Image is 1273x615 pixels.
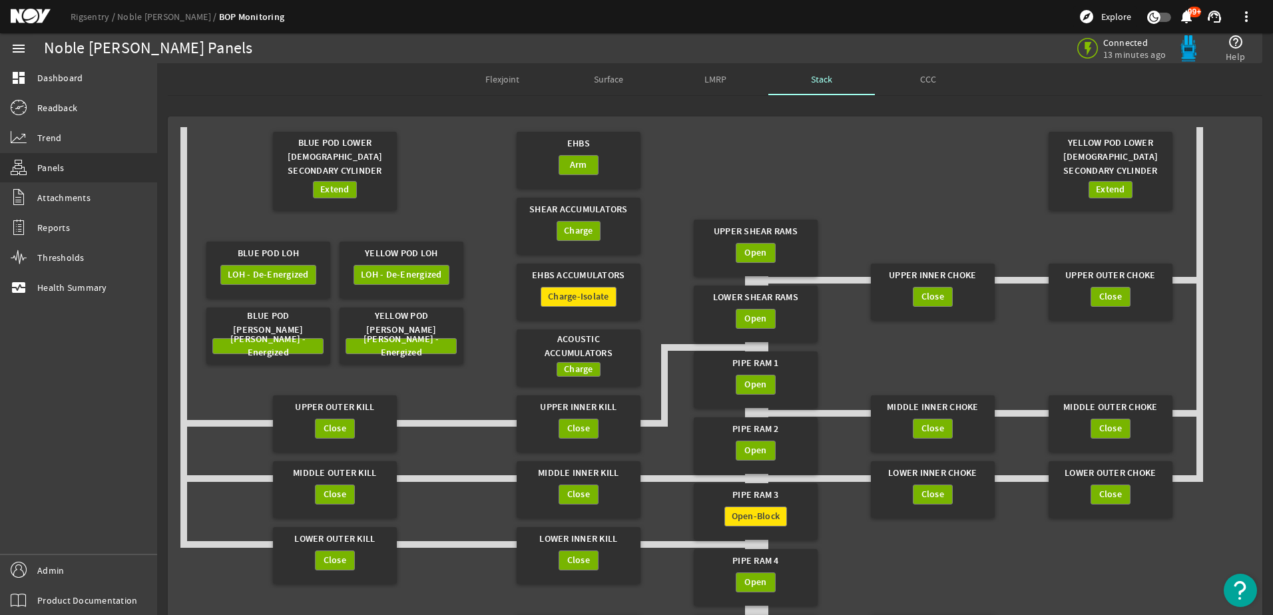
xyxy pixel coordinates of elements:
[523,132,634,155] div: EHBS
[37,564,64,577] span: Admin
[1055,461,1166,485] div: Lower Outer Choke
[700,549,811,572] div: Pipe Ram 4
[564,363,593,376] span: Charge
[877,461,988,485] div: Lower Inner Choke
[700,483,811,507] div: Pipe Ram 3
[117,11,219,23] a: Noble [PERSON_NAME]
[1055,132,1166,181] div: Yellow Pod Lower [DEMOGRAPHIC_DATA] Secondary Cylinder
[700,417,811,441] div: Pipe Ram 2
[523,527,634,550] div: Lower Inner Kill
[37,221,70,234] span: Reports
[1099,422,1122,435] span: Close
[212,242,324,265] div: Blue Pod LOH
[1055,395,1166,419] div: Middle Outer Choke
[11,70,27,86] mat-icon: dashboard
[1103,37,1166,49] span: Connected
[324,488,346,501] span: Close
[485,75,519,84] span: Flexjoint
[921,290,944,304] span: Close
[1099,290,1122,304] span: Close
[704,75,726,84] span: LMRP
[523,461,634,485] div: Middle Inner Kill
[228,268,309,282] span: LOH - De-Energized
[212,307,324,338] div: Blue Pod [PERSON_NAME]
[1224,574,1257,607] button: Open Resource Center
[744,378,766,391] span: Open
[594,75,623,84] span: Surface
[71,11,117,23] a: Rigsentry
[1103,49,1166,61] span: 13 minutes ago
[44,42,253,55] div: Noble [PERSON_NAME] Panels
[37,131,61,144] span: Trend
[564,224,593,238] span: Charge
[37,161,65,174] span: Panels
[567,422,590,435] span: Close
[361,268,442,282] span: LOH - De-Energized
[567,554,590,567] span: Close
[1179,10,1193,24] button: 99+
[1206,9,1222,25] mat-icon: support_agent
[219,11,285,23] a: BOP Monitoring
[1073,6,1137,27] button: Explore
[346,242,457,265] div: Yellow Pod LOH
[523,395,634,419] div: Upper Inner Kill
[921,422,944,435] span: Close
[37,281,107,294] span: Health Summary
[279,527,390,550] div: Lower Outer Kill
[220,333,316,359] span: [PERSON_NAME] - Energized
[1099,488,1122,501] span: Close
[11,280,27,296] mat-icon: monitor_heart
[1228,34,1244,50] mat-icon: help_outline
[324,422,346,435] span: Close
[37,594,137,607] span: Product Documentation
[523,264,634,287] div: EHBS Accumulators
[920,75,936,84] span: CCC
[1226,50,1245,63] span: Help
[346,307,457,338] div: Yellow Pod [PERSON_NAME]
[37,71,83,85] span: Dashboard
[1055,264,1166,287] div: Upper Outer Choke
[523,198,634,221] div: Shear Accumulators
[37,191,91,204] span: Attachments
[567,488,590,501] span: Close
[1178,9,1194,25] mat-icon: notifications
[320,183,350,196] span: Extend
[1079,9,1095,25] mat-icon: explore
[570,158,587,172] span: Arm
[279,132,390,181] div: Blue Pod Lower [DEMOGRAPHIC_DATA] Secondary Cylinder
[279,395,390,419] div: Upper Outer Kill
[877,395,988,419] div: Middle Inner Choke
[811,75,832,84] span: Stack
[353,333,449,359] span: [PERSON_NAME] - Energized
[700,286,811,309] div: Lower Shear Rams
[324,554,346,567] span: Close
[37,101,77,114] span: Readback
[744,444,766,457] span: Open
[744,246,766,260] span: Open
[700,220,811,243] div: Upper Shear Rams
[1230,1,1262,33] button: more_vert
[548,290,609,304] span: Charge-Isolate
[700,351,811,375] div: Pipe Ram 1
[1101,10,1131,23] span: Explore
[744,576,766,589] span: Open
[921,488,944,501] span: Close
[732,510,780,523] span: Open-Block
[279,461,390,485] div: Middle Outer Kill
[1175,35,1202,62] img: Bluepod.svg
[523,329,634,362] div: Acoustic Accumulators
[37,251,85,264] span: Thresholds
[11,41,27,57] mat-icon: menu
[877,264,988,287] div: Upper Inner Choke
[1096,183,1125,196] span: Extend
[744,312,766,325] span: Open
